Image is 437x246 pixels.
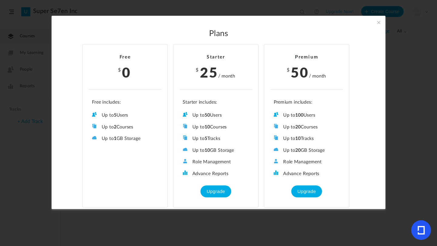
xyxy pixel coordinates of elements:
li: Up to Users [92,112,158,118]
b: 1 [114,136,117,141]
li: Up to Tracks [274,135,340,142]
h2: Starter [179,55,252,60]
button: Upgrade [291,185,322,198]
b: 5 [205,136,207,141]
span: $ [287,68,290,72]
b: 10 [295,136,301,141]
li: Up to GB Storage [92,135,158,142]
span: 25 [200,62,218,81]
h2: Plans [65,29,372,39]
li: Up to Users [274,112,340,118]
b: 5 [114,113,117,118]
b: 100 [295,113,303,118]
b: 2 [114,125,117,129]
li: Advance Reports [274,171,340,177]
cite: / month [218,73,235,79]
b: 50 [205,113,210,118]
cite: / month [309,73,326,79]
li: Up to GB Storage [183,147,249,154]
li: Up to Courses [274,124,340,130]
b: 10 [205,148,210,153]
span: 50 [291,62,309,81]
li: Up to Courses [92,124,158,130]
li: Up to GB Storage [274,147,340,154]
li: Up to Courses [183,124,249,130]
h2: Premium [270,55,343,60]
span: 0 [122,62,131,81]
b: 20 [295,125,301,129]
button: Upgrade [201,185,231,198]
h2: Free [89,55,161,60]
li: Role Management [183,159,249,165]
b: 10 [205,125,210,129]
li: Role Management [274,159,340,165]
span: $ [196,68,199,72]
li: Up to Tracks [183,135,249,142]
b: 20 [295,148,301,153]
li: Up to Users [183,112,249,118]
li: Advance Reports [183,171,249,177]
span: $ [118,68,121,72]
